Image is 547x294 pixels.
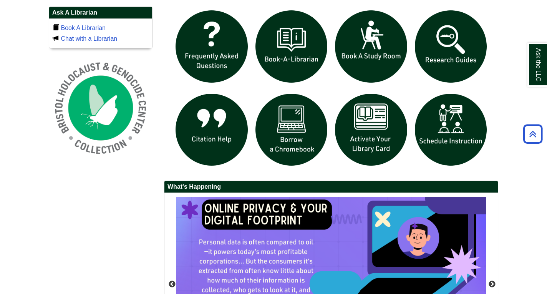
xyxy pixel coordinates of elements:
h2: Ask A Librarian [49,7,152,19]
img: For faculty. Schedule Library Instruction icon links to form. [411,90,491,170]
img: citation help icon links to citation help guide page [172,90,252,170]
img: Research Guides icon links to research guides web page [411,7,491,86]
a: Book A Librarian [61,25,106,31]
a: Back to Top [520,129,545,139]
img: book a study room icon links to book a study room web page [331,7,411,86]
h2: What's Happening [164,181,498,193]
button: Next [488,281,496,288]
div: slideshow [172,7,491,173]
a: Chat with a Librarian [61,35,117,42]
img: activate Library Card icon links to form to activate student ID into library card [331,90,411,170]
img: Borrow a chromebook icon links to the borrow a chromebook web page [252,90,332,170]
img: Holocaust and Genocide Collection [49,56,152,160]
img: frequently asked questions [172,7,252,86]
img: Book a Librarian icon links to book a librarian web page [252,7,332,86]
button: Previous [168,281,176,288]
